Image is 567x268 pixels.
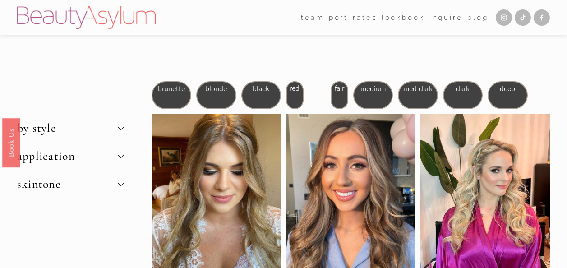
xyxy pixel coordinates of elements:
span: application [17,149,118,163]
span: med-dark [403,85,433,93]
a: Blog [467,10,489,24]
a: folder dropdown [301,10,324,24]
a: Rates [353,10,377,24]
a: TikTok [515,9,531,26]
button: by style [17,114,124,142]
a: port [329,10,349,24]
span: deep [500,85,515,93]
span: team [301,11,324,24]
a: Instagram [496,9,512,26]
a: Facebook [534,9,550,26]
span: black [253,85,269,93]
span: medium [360,85,386,93]
span: brunette [158,85,185,93]
span: fair [335,84,344,93]
span: dark [456,85,470,93]
a: Lookbook [382,10,425,24]
span: by style [17,121,118,135]
span: skintone [17,177,118,191]
button: application [17,142,124,170]
span: blonde [205,85,227,93]
button: skintone [17,170,124,198]
a: Book Us [2,118,20,167]
span: red [290,84,300,93]
a: Inquire [429,10,463,24]
img: Beauty Asylum | Bridal Hair &amp; Makeup Charlotte &amp; Atlanta [17,6,156,29]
